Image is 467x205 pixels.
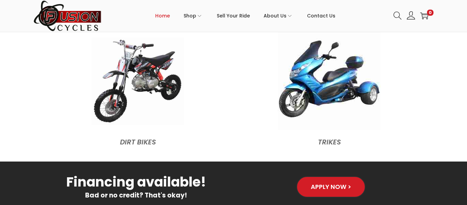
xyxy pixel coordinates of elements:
a: About Us [264,0,293,31]
a: Contact Us [307,0,335,31]
span: Sell Your Ride [217,7,250,24]
a: Sell Your Ride [217,0,250,31]
h4: Bad or no credit? That's okay! [42,192,230,198]
a: Shop [184,0,203,31]
span: Contact Us [307,7,335,24]
a: 0 [420,12,428,20]
a: Apply Now > [296,176,365,197]
h3: Financing available! [42,175,230,189]
span: Home [155,7,170,24]
figcaption: Trikes [237,133,422,148]
nav: Primary navigation [102,0,388,31]
span: Shop [184,7,196,24]
span: Apply Now > [311,184,351,190]
figcaption: Dirt Bikes [45,133,230,148]
span: About Us [264,7,286,24]
a: Home [155,0,170,31]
